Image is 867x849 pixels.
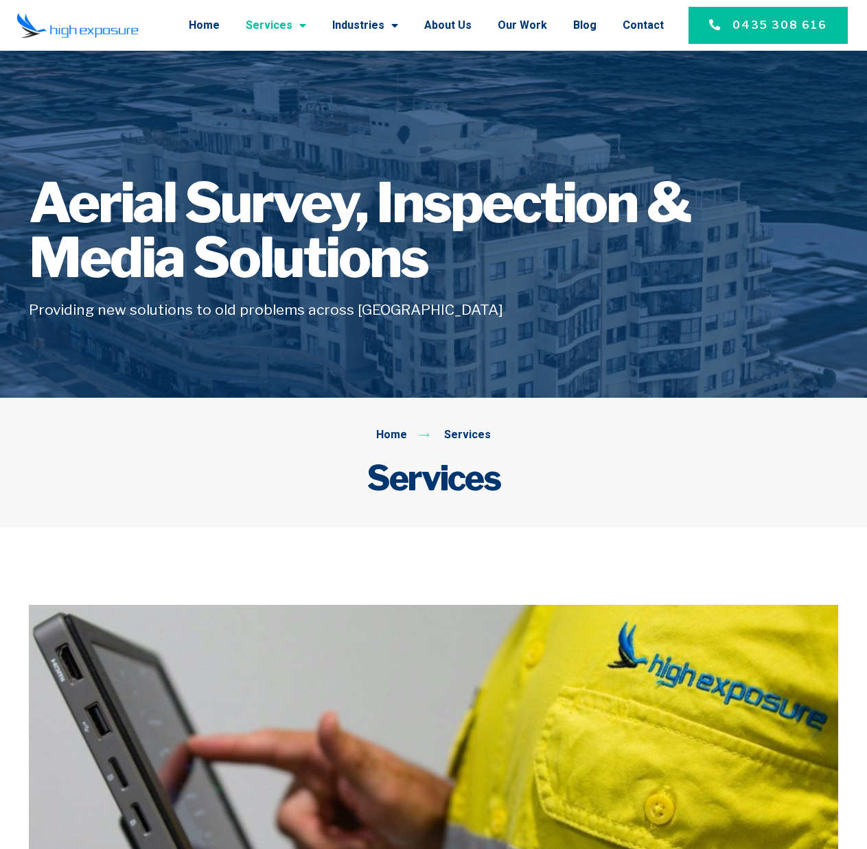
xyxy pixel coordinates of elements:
[29,176,838,285] h1: Aerial Survey, Inspection & Media Solutions
[332,8,398,43] a: Industries
[189,8,220,43] a: Home
[246,8,306,43] a: Services
[732,17,827,34] span: 0435 308 616
[441,427,491,444] span: Services
[29,457,838,499] h2: Services
[29,299,838,321] h5: Providing new solutions to old problems across [GEOGRAPHIC_DATA]
[573,8,597,43] a: Blog
[16,12,139,38] img: Final-Logo copy
[376,427,407,444] span: Home
[623,8,664,43] a: Contact
[498,8,547,43] a: Our Work
[424,8,472,43] a: About Us
[689,7,848,44] a: 0435 308 616
[152,8,664,43] nav: Menu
